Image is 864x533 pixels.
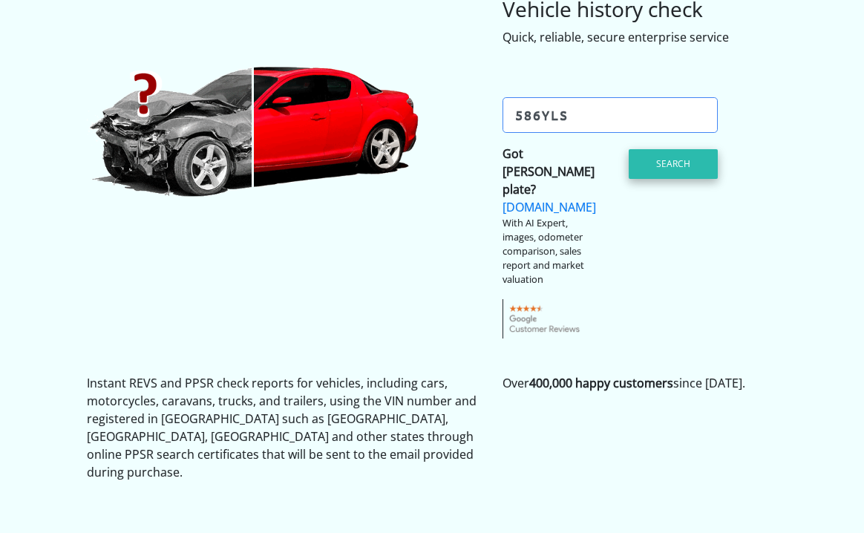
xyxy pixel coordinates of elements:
[503,374,777,392] p: Over since [DATE].
[503,216,599,287] div: With AI Expert, images, odometer comparison, sales report and market valuation
[503,199,596,215] a: [DOMAIN_NAME]
[87,374,480,481] p: Instant REVS and PPSR check reports for vehicles, including cars, motorcycles, caravans, trucks, ...
[629,149,718,179] button: Search
[529,375,673,391] strong: 400,000 happy customers
[503,145,595,197] strong: Got [PERSON_NAME] plate?
[87,64,421,200] img: CheckVIN
[503,299,588,339] img: gcr-badge-transparent.png.pagespeed.ce.05XcFOhvEz.png
[503,28,777,46] div: Quick, reliable, secure enterprise service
